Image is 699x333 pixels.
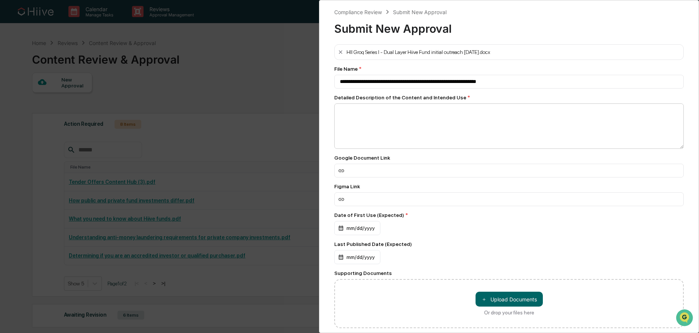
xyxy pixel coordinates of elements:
[334,212,684,218] div: Date of First Use (Expected)
[19,34,123,42] input: Clear
[15,94,48,101] span: Preclearance
[334,270,684,276] div: Supporting Documents
[334,66,684,72] div: File Name
[7,109,13,115] div: 🔎
[4,105,50,118] a: 🔎Data Lookup
[334,221,380,235] div: mm/dd/yyyy
[7,57,21,70] img: 1746055101610-c473b297-6a78-478c-a979-82029cc54cd1
[74,126,90,132] span: Pylon
[481,296,487,303] span: ＋
[126,59,135,68] button: Start new chat
[61,94,92,101] span: Attestations
[334,241,684,247] div: Last Published Date (Expected)
[334,155,684,161] div: Google Document Link
[334,183,684,189] div: Figma Link
[393,9,447,15] div: Submit New Approval
[4,91,51,104] a: 🖐️Preclearance
[484,310,534,316] div: Or drop your files here
[25,57,122,64] div: Start new chat
[54,95,60,100] div: 🗄️
[675,308,695,329] iframe: Open customer support
[334,9,382,15] div: Compliance Review
[7,95,13,100] div: 🖐️
[347,49,490,55] div: HII Groq Series I - Dual Layer Hiive Fund initial outreach [DATE].docx
[15,108,47,115] span: Data Lookup
[51,91,95,104] a: 🗄️Attestations
[476,292,543,307] button: Or drop your files here
[25,64,94,70] div: We're available if you need us!
[52,126,90,132] a: Powered byPylon
[334,16,684,35] div: Submit New Approval
[334,95,684,100] div: Detailed Description of the Content and Intended Use
[7,16,135,28] p: How can we help?
[334,250,380,264] div: mm/dd/yyyy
